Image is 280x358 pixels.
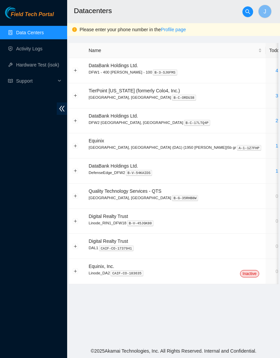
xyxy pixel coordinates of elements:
a: 0 [276,218,278,224]
button: Expand row [73,193,78,199]
kbd: B-V-54KAIDS [126,170,152,176]
span: Quality Technology Services - QTS [89,188,161,194]
span: TierPoint [US_STATE] (formerly Colo4, Inc.) [89,88,180,93]
span: Inactive [240,270,259,277]
button: Expand row [73,118,78,123]
button: Expand row [73,168,78,174]
kbd: B-G-35RHB8W [172,195,198,201]
a: Hardware Test (isok) [16,62,59,68]
p: DFW1 - 400 [PERSON_NAME] - 100 [89,69,262,75]
button: Expand row [73,143,78,148]
kbd: CAIF-CO-183635 [110,270,143,276]
p: [GEOGRAPHIC_DATA], [GEOGRAPHIC_DATA] (DA1) {1950 [PERSON_NAME]}5b gr [89,144,262,150]
button: Expand row [73,68,78,73]
a: 1 [276,168,278,174]
p: [GEOGRAPHIC_DATA], [GEOGRAPHIC_DATA] [89,195,262,201]
p: Linode_RIN1_DFW18 [89,220,262,226]
a: 0 [276,243,278,249]
span: Equinix, Inc. [89,264,114,269]
a: 3 [276,93,278,98]
a: 2 [276,118,278,123]
span: double-left [57,102,67,115]
kbd: B-3-SJ6FMS [153,70,177,76]
span: exclamation-circle [72,27,77,32]
kbd: CAIF-CO-1737941 [99,245,134,252]
kbd: B-V-45JGK80 [127,220,154,226]
span: DataBank Holdings Ltd. [89,163,138,169]
p: DFW2 [GEOGRAPHIC_DATA], [GEOGRAPHIC_DATA] [89,120,262,126]
span: Digital Realty Trust [89,238,128,244]
button: J [258,5,272,18]
button: search [242,6,253,17]
a: 4 [276,68,278,73]
p: Linode_DA2 [89,270,262,276]
kbd: A-1-1Z7FHP [237,145,261,151]
a: Akamai TechnologiesField Tech Portal [5,12,54,21]
button: Expand row [73,269,78,274]
span: Equinix [89,138,104,143]
span: search [243,9,253,14]
a: Profile page [161,27,186,32]
span: Field Tech Portal [11,11,54,18]
button: Expand row [73,218,78,224]
p: DAL1 [89,245,262,251]
p: [GEOGRAPHIC_DATA], [GEOGRAPHIC_DATA] [89,94,262,100]
div: Please enter your phone number in the [80,26,275,33]
span: Support [16,74,56,88]
span: read [8,79,13,83]
a: Data Centers [16,30,44,35]
span: Digital Realty Trust [89,214,128,219]
kbd: B-C-17LTQ4P [184,120,211,126]
a: Activity Logs [16,46,43,51]
button: Expand row [73,243,78,249]
a: 0 [276,193,278,199]
kbd: B-C-ORDU38 [172,95,196,101]
p: DefenseEdge_DFW2 [89,170,262,176]
span: J [264,7,266,16]
img: Akamai Technologies [5,7,34,18]
footer: © 2025 Akamai Technologies, Inc. All Rights Reserved. Internal and Confidential. [67,344,280,358]
a: 0 [276,269,278,274]
span: DataBank Holdings Ltd. [89,113,138,119]
span: DataBank Holdings Ltd. [89,63,138,68]
button: Expand row [73,93,78,98]
a: 1 [276,143,278,148]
